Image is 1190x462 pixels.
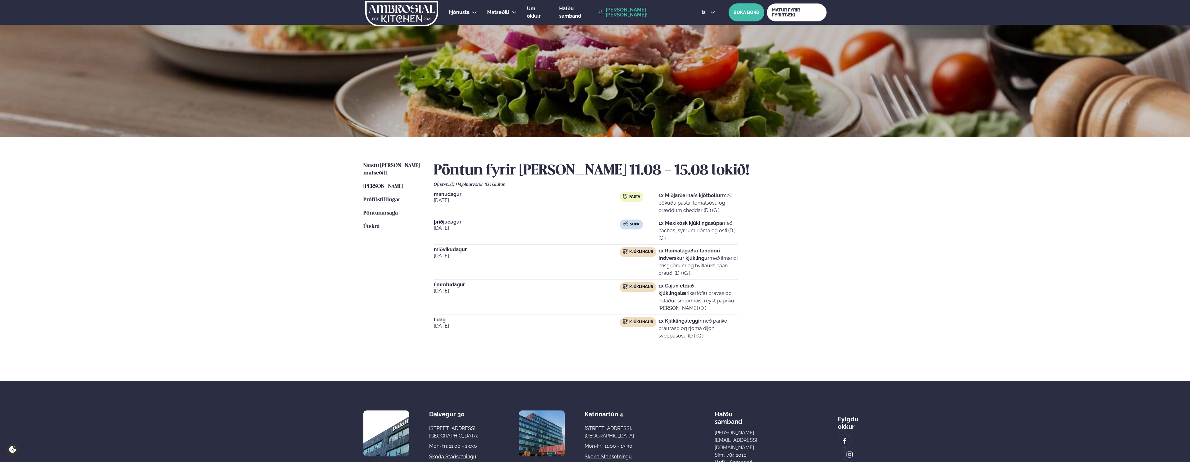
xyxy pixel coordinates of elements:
[623,284,628,289] img: chicken.svg
[585,410,634,418] div: Katrínartún 4
[527,5,549,20] a: Um okkur
[363,162,421,177] a: Næstu [PERSON_NAME] matseðill
[658,220,722,226] strong: 1x Mexíkósk kjúklingasúpa
[429,425,478,440] div: [STREET_ADDRESS], [GEOGRAPHIC_DATA]
[658,317,738,340] p: með panko braurasp og rjóma dijon sveppasósu (D ) (G )
[434,322,620,330] span: [DATE]
[658,318,701,324] strong: 1x Kjúklingaleggir
[585,442,634,450] div: Mon-Fri: 11:00 - 13:30
[363,210,398,217] a: Pöntunarsaga
[434,182,827,187] div: Ofnæmi:
[559,5,595,20] a: Hafðu samband
[449,9,469,15] span: Þjónusta
[629,320,653,325] span: Kjúklingur
[629,194,640,199] span: Pasta
[767,3,827,21] a: MATUR FYRIR FYRIRTÆKI
[702,10,707,15] span: is
[363,163,420,176] span: Næstu [PERSON_NAME] matseðill
[429,442,478,450] div: Mon-Fri: 11:00 - 13:30
[658,283,694,296] strong: 1x Cajun elduð kjúklingalæri
[365,1,439,26] img: logo
[434,317,620,322] span: Í dag
[658,220,738,242] p: með nachos, sýrðum rjóma og osti (D ) (G )
[715,429,757,451] a: [PERSON_NAME][EMAIL_ADDRESS][DOMAIN_NAME]
[623,194,628,199] img: pasta.svg
[519,410,565,456] img: image alt
[6,443,19,456] a: Cookie settings
[598,7,687,17] a: [PERSON_NAME] [PERSON_NAME]!
[363,184,403,189] span: [PERSON_NAME]
[658,282,738,312] p: kartöflu bravas og ristaður smjörmaís, reykt papriku [PERSON_NAME] (D )
[434,220,620,224] span: þriðjudagur
[585,425,634,440] div: [STREET_ADDRESS], [GEOGRAPHIC_DATA]
[629,285,653,290] span: Kjúklingur
[434,162,827,179] h2: Pöntun fyrir [PERSON_NAME] 11.08 - 15.08 lokið!
[697,10,720,15] button: is
[363,224,379,229] span: Útskrá
[429,453,476,460] a: Skoða staðsetningu
[623,319,628,324] img: chicken.svg
[729,3,764,21] button: BÓKA BORÐ
[559,6,581,19] span: Hafðu samband
[363,196,400,204] a: Prófílstillingar
[715,405,742,425] span: Hafðu samband
[838,434,851,447] a: image alt
[450,182,485,187] span: (D ) Mjólkurvörur ,
[843,448,856,461] a: image alt
[363,197,400,202] span: Prófílstillingar
[434,287,620,295] span: [DATE]
[629,250,653,255] span: Kjúklingur
[434,192,620,197] span: mánudagur
[363,183,403,190] a: [PERSON_NAME]
[449,9,469,16] a: Þjónusta
[487,9,509,15] span: Matseðill
[623,249,628,254] img: chicken.svg
[623,221,628,226] img: soup.svg
[846,451,853,458] img: image alt
[363,211,398,216] span: Pöntunarsaga
[434,247,620,252] span: miðvikudagur
[434,224,620,232] span: [DATE]
[527,6,541,19] span: Um okkur
[658,248,720,261] strong: 1x Rjómalagaður tandoori Indverskur kjúklingur
[658,247,738,277] p: með ilmandi hrísgrjónum og hvítlauks naan brauði (D ) (G )
[630,222,639,227] span: Súpa
[585,453,632,460] a: Skoða staðsetningu
[429,410,478,418] div: Dalvegur 30
[841,437,848,445] img: image alt
[715,451,757,459] p: Sími: 784 1010
[363,410,409,456] img: image alt
[485,182,505,187] span: (G ) Glúten
[658,192,738,214] p: með bökuðu pasta, tómatsósu og bræddum cheddar (D ) (G )
[658,192,722,198] strong: 1x Miðjarðarhafs kjötbollur
[838,410,858,430] div: Fylgdu okkur
[434,197,620,204] span: [DATE]
[487,9,509,16] a: Matseðill
[434,282,620,287] span: fimmtudagur
[434,252,620,260] span: [DATE]
[363,223,379,230] a: Útskrá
